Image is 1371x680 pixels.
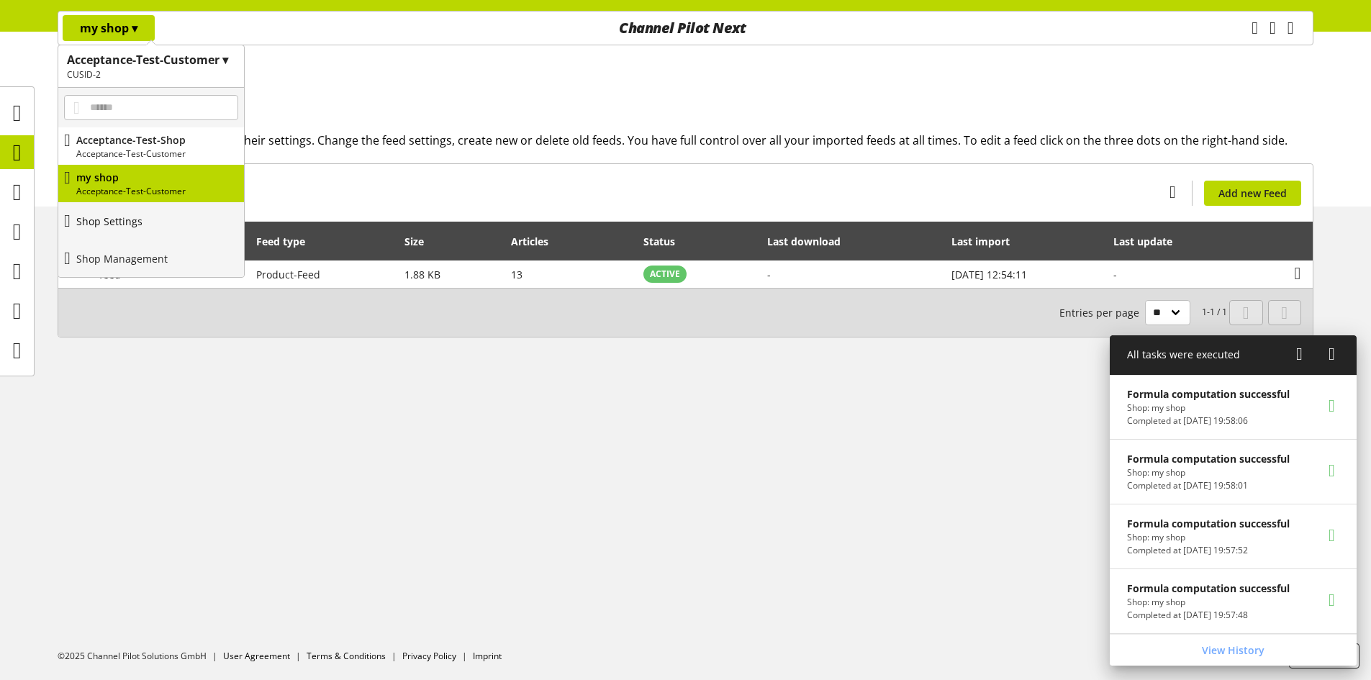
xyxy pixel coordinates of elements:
[650,268,680,281] span: ACTIVE
[307,650,386,662] a: Terms & Conditions
[1127,466,1290,479] p: Shop: my shop
[767,268,771,281] span: -
[58,650,223,663] li: ©2025 Channel Pilot Solutions GmbH
[402,650,456,662] a: Privacy Policy
[1202,643,1264,658] span: View History
[67,51,235,68] h1: Acceptance-Test-Customer ▾
[1127,348,1240,361] span: All tasks were executed
[404,268,440,281] span: 1.88 KB
[1110,440,1357,504] a: Formula computation successfulShop: my shopCompleted at [DATE] 19:58:01
[1110,504,1357,568] a: Formula computation successfulShop: my shopCompleted at [DATE] 19:57:52
[951,268,1027,281] span: [DATE] 12:54:11
[511,268,522,281] span: 13
[643,234,689,249] div: Status
[223,650,290,662] a: User Agreement
[1127,596,1290,609] p: Shop: my shop
[76,251,168,266] p: Shop Management
[1127,609,1290,622] p: Completed at Aug 31, 2025, 19:57:48
[511,234,563,249] div: Articles
[76,148,238,160] p: Acceptance-Test-Customer
[1113,268,1117,281] span: -
[1127,402,1290,414] p: Shop: my shop
[1127,544,1290,557] p: Completed at Aug 31, 2025, 19:57:52
[767,234,855,249] div: Last download
[404,234,438,249] div: Size
[76,170,238,185] p: my shop
[1127,516,1290,531] p: Formula computation successful
[1059,300,1227,325] small: 1-1 / 1
[1204,181,1301,206] a: Add new Feed
[1113,234,1187,249] div: Last update
[76,132,238,148] p: Acceptance-Test-Shop
[951,234,1024,249] div: Last import
[1127,581,1290,596] p: Formula computation successful
[1127,414,1290,427] p: Completed at Aug 31, 2025, 19:58:06
[1127,531,1290,544] p: Shop: my shop
[1127,451,1290,466] p: Formula computation successful
[1113,638,1354,663] a: View History
[67,68,235,81] h2: CUSID-2
[1110,375,1357,439] a: Formula computation successfulShop: my shopCompleted at [DATE] 19:58:06
[58,240,244,277] a: Shop Management
[80,19,137,37] p: my shop
[1127,479,1290,492] p: Completed at Aug 31, 2025, 19:58:01
[1059,305,1145,320] span: Entries per page
[473,650,502,662] a: Imprint
[132,20,137,36] span: ▾
[1110,569,1357,633] a: Formula computation successfulShop: my shopCompleted at [DATE] 19:57:48
[58,202,244,240] a: Shop Settings
[76,214,142,229] p: Shop Settings
[1218,186,1287,201] span: Add new Feed
[76,185,238,198] p: Acceptance-Test-Customer
[58,11,1313,45] nav: main navigation
[256,268,320,281] span: Product-Feed
[80,132,1313,149] h2: View and edit your feeds and their settings. Change the feed settings, create new or delete old f...
[1127,386,1290,402] p: Formula computation successful
[99,268,121,281] span: feed
[256,234,320,249] div: Feed type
